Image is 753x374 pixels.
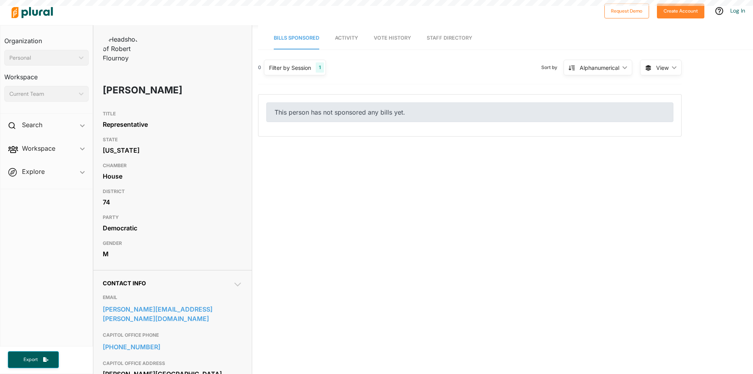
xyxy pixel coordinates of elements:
div: 74 [103,196,242,208]
button: Export [8,351,59,368]
h3: CHAMBER [103,161,242,170]
h3: PARTY [103,213,242,222]
h3: CAPITOL OFFICE PHONE [103,330,242,340]
span: Vote History [374,35,411,41]
button: Request Demo [604,4,649,18]
h3: EMAIL [103,293,242,302]
a: Activity [335,27,358,49]
div: [US_STATE] [103,144,242,156]
div: 0 [258,64,261,71]
h3: TITLE [103,109,242,119]
span: Export [18,356,43,363]
span: Activity [335,35,358,41]
button: Create Account [657,4,704,18]
div: This person has not sponsored any bills yet. [266,102,673,122]
a: Request Demo [604,6,649,15]
h3: Organization [4,29,89,47]
div: Personal [9,54,76,62]
div: Representative [103,119,242,130]
h3: CAPITOL OFFICE ADDRESS [103,359,242,368]
a: Bills Sponsored [274,27,319,49]
a: Vote History [374,27,411,49]
a: Staff Directory [427,27,472,49]
div: Current Team [9,90,76,98]
a: [PHONE_NUMBER] [103,341,242,353]
a: [PERSON_NAME][EMAIL_ADDRESS][PERSON_NAME][DOMAIN_NAME] [103,303,242,325]
div: Alphanumerical [580,64,619,72]
a: Create Account [657,6,704,15]
h3: GENDER [103,239,242,248]
h3: STATE [103,135,242,144]
span: Bills Sponsored [274,35,319,41]
img: Headshot of Robert Flournoy [103,35,142,63]
span: Contact Info [103,280,146,286]
div: 1 [316,62,324,73]
div: Filter by Session [269,64,311,72]
span: View [656,64,669,72]
div: M [103,248,242,260]
span: Sort by [541,64,564,71]
a: Log In [730,7,745,14]
div: House [103,170,242,182]
h1: [PERSON_NAME] [103,78,186,102]
h3: DISTRICT [103,187,242,196]
div: Democratic [103,222,242,234]
h3: Workspace [4,66,89,83]
h2: Search [22,120,42,129]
